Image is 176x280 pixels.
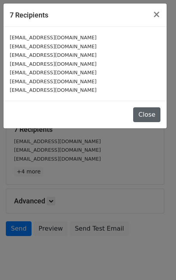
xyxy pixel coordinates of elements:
[10,52,97,58] small: [EMAIL_ADDRESS][DOMAIN_NAME]
[10,87,97,93] small: [EMAIL_ADDRESS][DOMAIN_NAME]
[133,107,160,122] button: Close
[146,3,167,25] button: Close
[10,79,97,84] small: [EMAIL_ADDRESS][DOMAIN_NAME]
[10,44,97,49] small: [EMAIL_ADDRESS][DOMAIN_NAME]
[10,35,97,40] small: [EMAIL_ADDRESS][DOMAIN_NAME]
[10,70,97,75] small: [EMAIL_ADDRESS][DOMAIN_NAME]
[153,9,160,20] span: ×
[10,61,97,67] small: [EMAIL_ADDRESS][DOMAIN_NAME]
[10,10,48,20] h5: 7 Recipients
[137,243,176,280] iframe: Chat Widget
